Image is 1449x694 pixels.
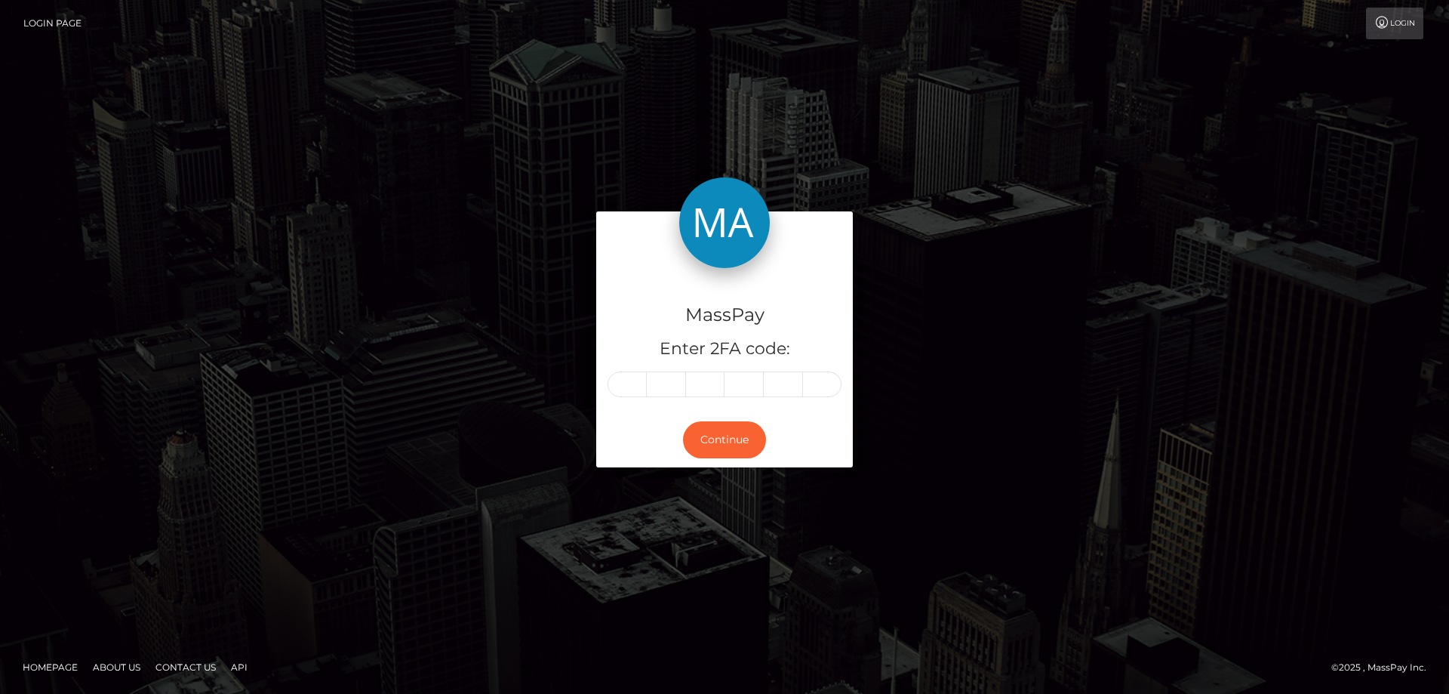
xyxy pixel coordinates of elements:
[1331,659,1438,676] div: © 2025 , MassPay Inc.
[87,655,146,679] a: About Us
[683,421,766,458] button: Continue
[608,302,841,328] h4: MassPay
[23,8,82,39] a: Login Page
[1366,8,1423,39] a: Login
[679,177,770,268] img: MassPay
[225,655,254,679] a: API
[149,655,222,679] a: Contact Us
[608,338,841,361] h5: Enter 2FA code:
[17,655,84,679] a: Homepage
